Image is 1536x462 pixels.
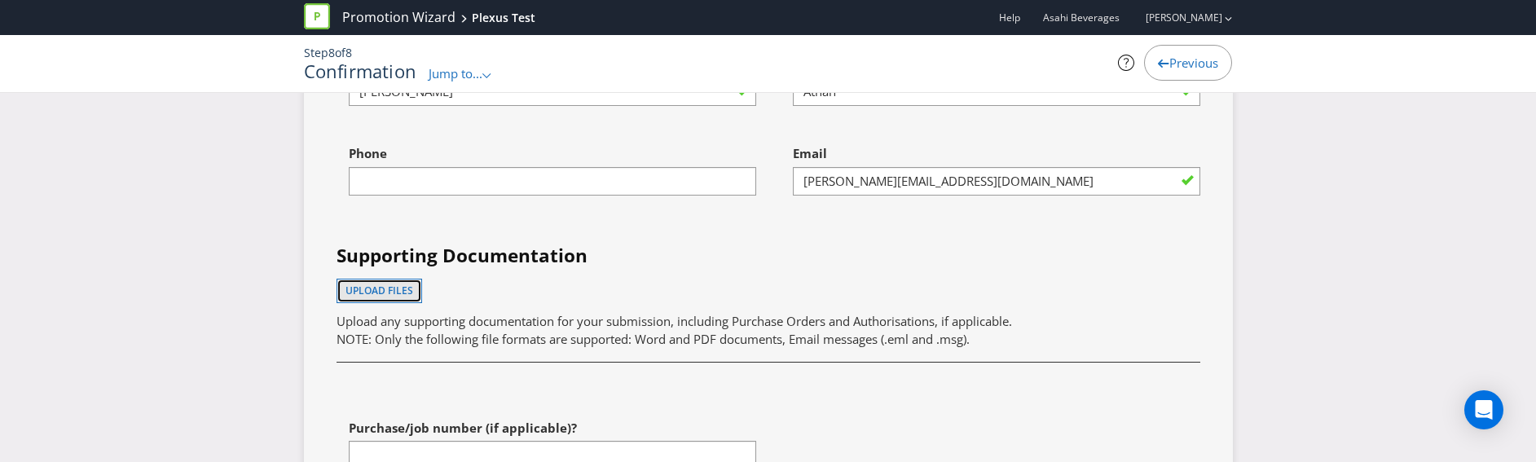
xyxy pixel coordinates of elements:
span: Upload any supporting documentation for your submission, including Purchase Orders and Authorisat... [337,313,1012,329]
span: of [335,45,345,60]
span: 8 [345,45,352,60]
span: Phone [349,145,387,161]
span: NOTE: Only the following file formats are supported: Word and PDF documents, Email messages (.eml... [337,331,970,347]
span: Step [304,45,328,60]
span: Previous [1169,55,1218,71]
h1: Confirmation [304,61,417,81]
span: Email [793,145,827,161]
div: Plexus Test [472,10,535,26]
span: Asahi Beverages [1043,11,1120,24]
span: Jump to... [429,65,482,81]
div: Open Intercom Messenger [1464,390,1503,429]
button: Upload files [337,279,422,303]
a: Help [999,11,1020,24]
a: Promotion Wizard [342,8,456,27]
span: 8 [328,45,335,60]
h4: Supporting Documentation [337,243,1200,269]
a: [PERSON_NAME] [1129,11,1222,24]
span: Purchase/job number (if applicable)? [349,420,577,436]
span: Upload files [345,284,413,297]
